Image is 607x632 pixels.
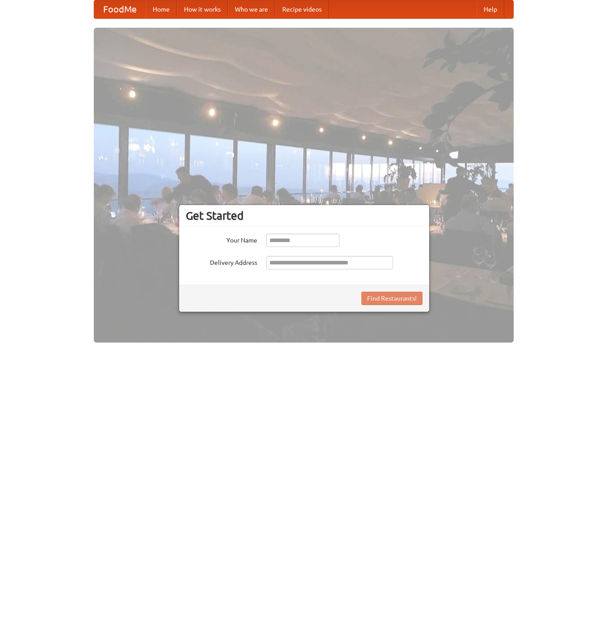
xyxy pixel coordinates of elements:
[228,0,275,18] a: Who we are
[275,0,329,18] a: Recipe videos
[186,234,257,245] label: Your Name
[186,209,423,222] h3: Get Started
[146,0,177,18] a: Home
[94,0,146,18] a: FoodMe
[477,0,504,18] a: Help
[177,0,228,18] a: How it works
[361,292,423,305] button: Find Restaurants!
[186,256,257,267] label: Delivery Address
